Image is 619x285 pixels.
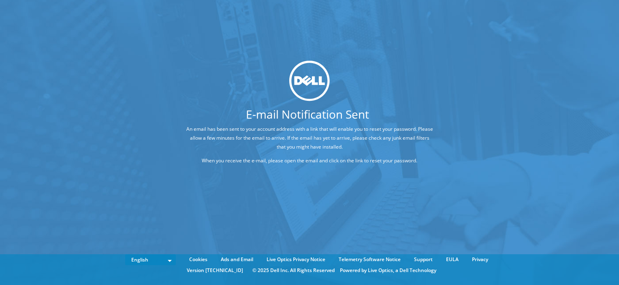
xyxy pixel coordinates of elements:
a: Ads and Email [215,255,259,264]
p: An email has been sent to your account address with a link that will enable you to reset your pas... [185,125,434,151]
a: Privacy [466,255,494,264]
li: Version [TECHNICAL_ID] [183,266,247,275]
a: Telemetry Software Notice [333,255,407,264]
img: dell_svg_logo.svg [289,60,330,101]
a: Live Optics Privacy Notice [260,255,331,264]
h1: E-mail Notification Sent [155,108,460,120]
a: Cookies [183,255,213,264]
a: Support [408,255,439,264]
li: © 2025 Dell Inc. All Rights Reserved [248,266,339,275]
li: Powered by Live Optics, a Dell Technology [340,266,436,275]
a: EULA [440,255,465,264]
p: When you receive the e-mail, please open the email and click on the link to reset your password. [185,156,434,165]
